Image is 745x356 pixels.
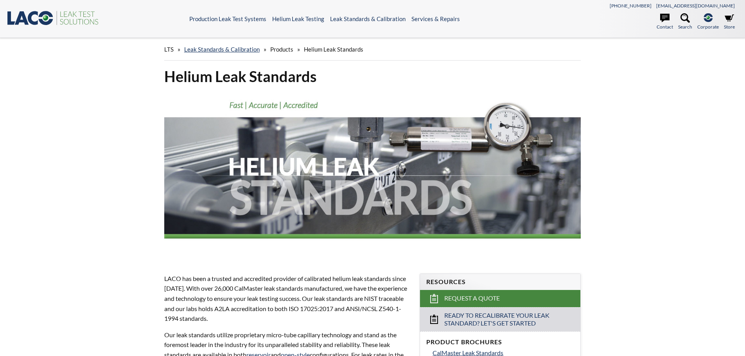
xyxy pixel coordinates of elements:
[426,338,574,346] h4: Product Brochures
[164,38,581,61] div: » » »
[304,46,363,53] span: Helium Leak Standards
[656,3,735,9] a: [EMAIL_ADDRESS][DOMAIN_NAME]
[657,13,673,30] a: Contact
[164,274,411,324] p: LACO has been a trusted and accredited provider of calibrated helium leak standards since [DATE]....
[164,67,581,86] h1: Helium Leak Standards
[724,13,735,30] a: Store
[330,15,406,22] a: Leak Standards & Calibration
[164,92,581,259] img: Helium Leak Standards header
[272,15,324,22] a: Helium Leak Testing
[420,290,580,307] a: Request a Quote
[189,15,266,22] a: Production Leak Test Systems
[678,13,692,30] a: Search
[610,3,652,9] a: [PHONE_NUMBER]
[426,278,574,286] h4: Resources
[270,46,293,53] span: Products
[411,15,460,22] a: Services & Repairs
[420,307,580,332] a: Ready to Recalibrate Your Leak Standard? Let's Get Started
[444,311,557,328] span: Ready to Recalibrate Your Leak Standard? Let's Get Started
[164,46,174,53] span: LTS
[697,23,719,30] span: Corporate
[184,46,260,53] a: Leak Standards & Calibration
[444,294,500,302] span: Request a Quote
